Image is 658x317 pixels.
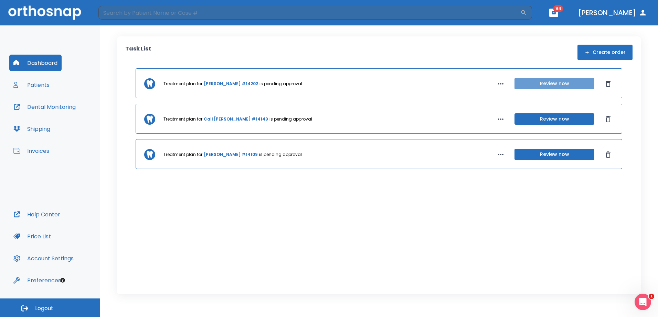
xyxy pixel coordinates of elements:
[204,116,268,122] a: Cali [PERSON_NAME] #14149
[163,151,202,158] p: Treatment plan for
[514,113,594,125] button: Review now
[9,55,62,71] button: Dashboard
[204,81,258,87] a: [PERSON_NAME] #14202
[9,77,54,93] button: Patients
[577,45,633,60] button: Create order
[60,277,66,283] div: Tooltip anchor
[35,305,53,312] span: Logout
[259,81,302,87] p: is pending approval
[9,250,78,267] button: Account Settings
[649,294,654,299] span: 1
[9,206,64,223] button: Help Center
[553,5,563,12] span: 94
[8,5,81,20] img: Orthosnap
[163,116,202,122] p: Treatment plan for
[603,149,614,160] button: Dismiss
[603,114,614,125] button: Dismiss
[635,294,651,310] iframe: Intercom live chat
[514,78,594,89] button: Review now
[125,45,151,60] p: Task List
[269,116,312,122] p: is pending approval
[9,99,80,115] button: Dental Monitoring
[9,121,54,137] button: Shipping
[98,6,520,20] input: Search by Patient Name or Case #
[575,7,650,19] button: [PERSON_NAME]
[259,151,302,158] p: is pending approval
[9,143,53,159] button: Invoices
[9,228,55,245] button: Price List
[9,272,65,288] button: Preferences
[204,151,258,158] a: [PERSON_NAME] #14109
[163,81,202,87] p: Treatment plan for
[603,78,614,89] button: Dismiss
[514,149,594,160] button: Review now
